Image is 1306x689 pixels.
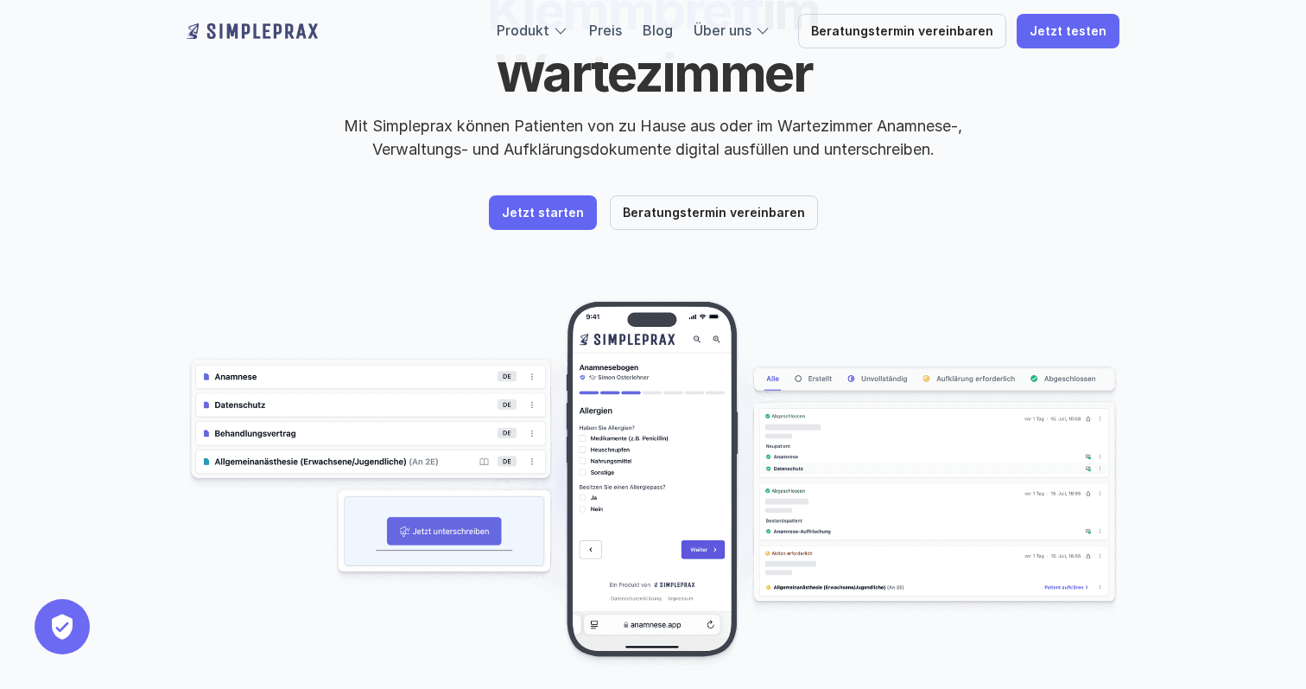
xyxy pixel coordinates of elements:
[798,14,1006,48] a: Beratungstermin vereinbaren
[187,299,1119,671] img: Beispielscreenshots aus der Simpleprax Anwendung
[497,22,549,39] a: Produkt
[502,206,584,220] p: Jetzt starten
[643,22,673,39] a: Blog
[623,206,805,220] p: Beratungstermin vereinbaren
[1017,14,1119,48] a: Jetzt testen
[610,195,818,230] a: Beratungstermin vereinbaren
[811,24,993,39] p: Beratungstermin vereinbaren
[694,22,751,39] a: Über uns
[589,22,622,39] a: Preis
[1030,24,1106,39] p: Jetzt testen
[329,114,977,161] p: Mit Simpleprax können Patienten von zu Hause aus oder im Wartezimmer Anamnese-, Verwaltungs- und ...
[489,195,597,230] a: Jetzt starten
